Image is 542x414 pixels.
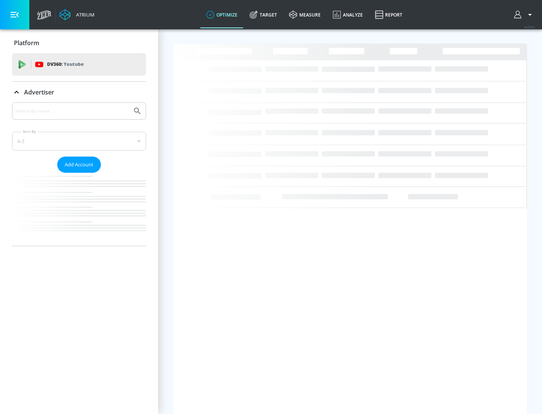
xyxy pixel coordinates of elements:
[327,1,369,28] a: Analyze
[12,173,146,246] nav: list of Advertiser
[57,157,101,173] button: Add Account
[24,88,54,96] p: Advertiser
[47,60,84,68] p: DV360:
[12,53,146,76] div: DV360: Youtube
[15,106,129,116] input: Search by name
[200,1,244,28] a: optimize
[244,1,283,28] a: Target
[369,1,408,28] a: Report
[524,25,534,29] span: v 4.24.0
[59,9,94,20] a: Atrium
[21,129,38,134] label: Sort By
[12,132,146,151] div: A-Z
[12,82,146,103] div: Advertiser
[283,1,327,28] a: measure
[12,32,146,53] div: Platform
[65,160,93,169] span: Add Account
[73,11,94,18] div: Atrium
[12,102,146,246] div: Advertiser
[14,39,39,47] p: Platform
[64,60,84,68] p: Youtube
